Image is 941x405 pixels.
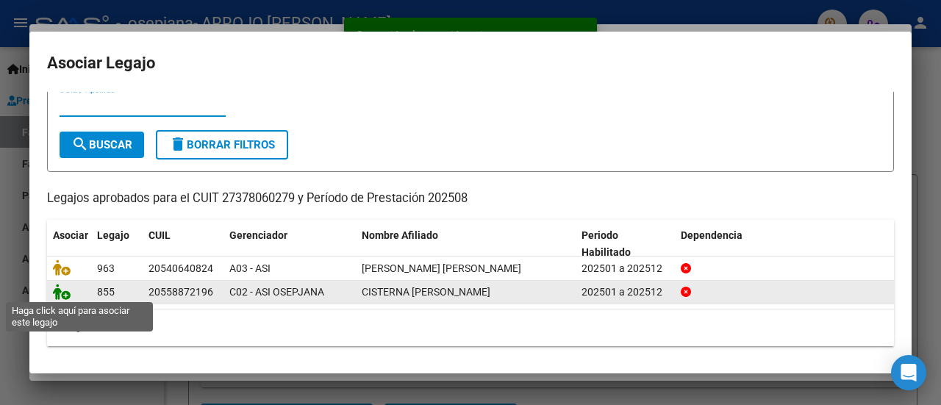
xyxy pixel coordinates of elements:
mat-icon: delete [169,135,187,153]
div: 20558872196 [149,284,213,301]
span: Dependencia [681,229,743,241]
datatable-header-cell: Periodo Habilitado [576,220,675,268]
span: A03 - ASI [229,262,271,274]
span: Buscar [71,138,132,151]
span: Nombre Afiliado [362,229,438,241]
span: Borrar Filtros [169,138,275,151]
div: 202501 a 202512 [582,260,669,277]
div: 2 registros [47,309,894,346]
span: TORALES JOAQUIN EZEQUIEL [362,262,521,274]
span: Periodo Habilitado [582,229,631,258]
span: Asociar [53,229,88,241]
button: Buscar [60,132,144,158]
div: 20540640824 [149,260,213,277]
span: CISTERNA SIMON EMANUEL [362,286,490,298]
span: C02 - ASI OSEPJANA [229,286,324,298]
datatable-header-cell: Dependencia [675,220,895,268]
span: 963 [97,262,115,274]
div: Open Intercom Messenger [891,355,926,390]
h2: Asociar Legajo [47,49,894,77]
datatable-header-cell: Gerenciador [223,220,356,268]
datatable-header-cell: Nombre Afiliado [356,220,576,268]
datatable-header-cell: CUIL [143,220,223,268]
span: Gerenciador [229,229,287,241]
p: Legajos aprobados para el CUIT 27378060279 y Período de Prestación 202508 [47,190,894,208]
span: CUIL [149,229,171,241]
div: 202501 a 202512 [582,284,669,301]
datatable-header-cell: Legajo [91,220,143,268]
span: Legajo [97,229,129,241]
mat-icon: search [71,135,89,153]
button: Borrar Filtros [156,130,288,160]
span: 855 [97,286,115,298]
datatable-header-cell: Asociar [47,220,91,268]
